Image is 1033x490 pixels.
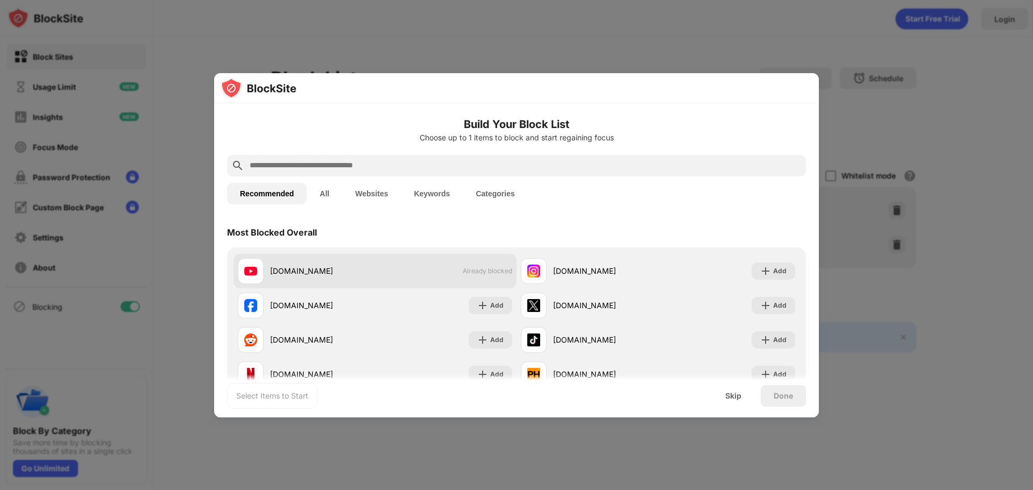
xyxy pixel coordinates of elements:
[553,265,658,276] div: [DOMAIN_NAME]
[244,368,257,381] img: favicons
[527,265,540,278] img: favicons
[774,392,793,400] div: Done
[490,369,504,380] div: Add
[773,335,787,345] div: Add
[527,299,540,312] img: favicons
[773,300,787,311] div: Add
[236,390,308,401] div: Select Items to Start
[221,77,296,99] img: logo-blocksite.svg
[490,335,504,345] div: Add
[244,265,257,278] img: favicons
[553,300,658,311] div: [DOMAIN_NAME]
[227,183,307,204] button: Recommended
[463,267,512,275] span: Already blocked
[270,334,375,345] div: [DOMAIN_NAME]
[553,334,658,345] div: [DOMAIN_NAME]
[725,392,741,400] div: Skip
[342,183,401,204] button: Websites
[244,333,257,346] img: favicons
[227,116,806,132] h6: Build Your Block List
[227,133,806,142] div: Choose up to 1 items to block and start regaining focus
[231,159,244,172] img: search.svg
[270,265,375,276] div: [DOMAIN_NAME]
[244,299,257,312] img: favicons
[773,266,787,276] div: Add
[490,300,504,311] div: Add
[463,183,527,204] button: Categories
[270,368,375,380] div: [DOMAIN_NAME]
[553,368,658,380] div: [DOMAIN_NAME]
[401,183,463,204] button: Keywords
[270,300,375,311] div: [DOMAIN_NAME]
[527,368,540,381] img: favicons
[527,333,540,346] img: favicons
[773,369,787,380] div: Add
[307,183,342,204] button: All
[227,227,317,238] div: Most Blocked Overall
